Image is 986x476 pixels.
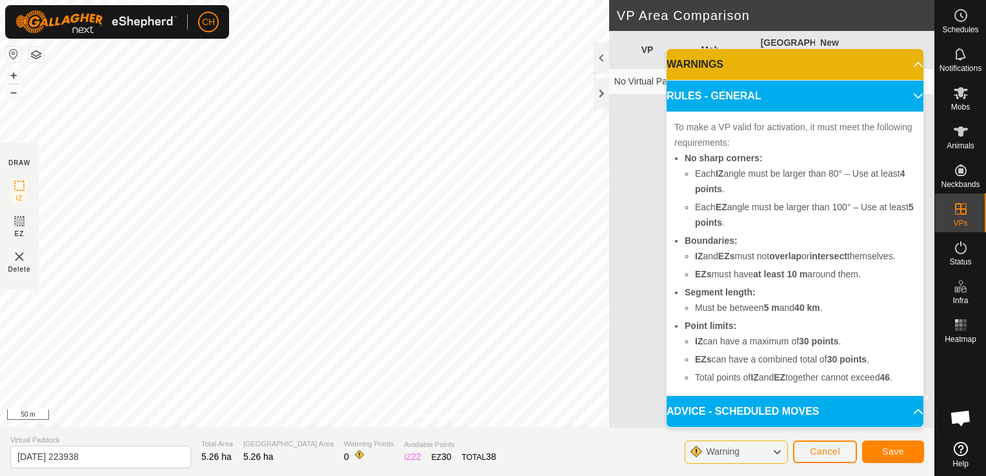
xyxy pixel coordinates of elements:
[695,352,916,367] li: can have a combined total of .
[480,410,518,422] a: Contact Us
[667,404,819,419] span: ADVICE - SCHEDULED MOVES
[695,248,916,264] li: and must not or themselves.
[764,302,780,313] b: 5 m
[8,158,30,168] div: DRAW
[809,251,847,261] b: intersect
[815,31,874,69] th: New Allocation
[952,297,968,304] span: Infra
[201,439,233,450] span: Total Area
[202,15,215,29] span: CH
[404,439,496,450] span: Available Points
[774,372,785,382] b: EZ
[6,46,21,62] button: Reset Map
[16,193,23,203] span: IZ
[462,450,496,464] div: TOTAL
[750,372,758,382] b: IZ
[949,258,971,266] span: Status
[953,219,967,227] span: VPs
[404,450,421,464] div: IZ
[15,10,177,34] img: Gallagher Logo
[952,460,969,468] span: Help
[882,446,904,457] span: Save
[695,266,916,282] li: must have around them.
[201,451,232,462] span: 5.26 ha
[695,199,916,230] li: Each angle must be larger than 100° – Use at least .
[716,168,723,179] b: IZ
[945,335,976,343] span: Heatmap
[827,354,867,364] b: 30 points
[8,264,31,274] span: Delete
[940,64,981,72] span: Notifications
[695,370,916,385] li: Total points of and together cannot exceed .
[344,439,394,450] span: Watering Points
[696,31,755,69] th: Mob
[674,122,912,148] span: To make a VP valid for activation, it must meet the following requirements:
[695,354,712,364] b: EZs
[941,181,980,188] span: Neckbands
[411,451,421,462] span: 22
[769,251,801,261] b: overlap
[243,451,274,462] span: 5.26 ha
[667,396,923,427] p-accordion-header: ADVICE - SCHEDULED MOVES
[685,235,738,246] b: Boundaries:
[695,168,905,194] b: 4 points
[344,451,349,462] span: 0
[432,450,452,464] div: EZ
[441,451,452,462] span: 30
[716,202,727,212] b: EZ
[942,26,978,34] span: Schedules
[667,81,923,112] p-accordion-header: RULES - GENERAL
[880,372,890,382] b: 46
[667,49,923,80] p-accordion-header: WARNINGS
[12,249,27,264] img: VP
[695,269,712,279] b: EZs
[810,446,840,457] span: Cancel
[685,321,736,331] b: Point limits:
[10,435,191,446] span: Virtual Paddock
[862,441,924,463] button: Save
[695,166,916,197] li: Each angle must be larger than 80° – Use at least .
[6,84,21,100] button: –
[756,31,815,69] th: [GEOGRAPHIC_DATA] Area
[15,229,25,239] span: EZ
[935,437,986,473] a: Help
[667,88,761,104] span: RULES - GENERAL
[28,47,44,63] button: Map Layers
[947,142,974,150] span: Animals
[718,251,735,261] b: EZs
[6,68,21,83] button: +
[695,251,703,261] b: IZ
[667,112,923,395] p-accordion-content: RULES - GENERAL
[706,446,739,457] span: Warning
[685,287,756,297] b: Segment length:
[951,103,970,111] span: Mobs
[243,439,334,450] span: [GEOGRAPHIC_DATA] Area
[667,57,723,72] span: WARNINGS
[416,410,465,422] a: Privacy Policy
[617,8,934,23] h2: VP Area Comparison
[793,441,857,463] button: Cancel
[794,302,820,313] b: 40 km
[799,336,838,346] b: 30 points
[685,153,763,163] b: No sharp corners:
[636,31,696,69] th: VP
[695,333,916,349] li: can have a maximum of .
[753,269,807,279] b: at least 10 m
[695,202,914,228] b: 5 points
[695,300,916,315] li: Must be between and .
[486,451,496,462] span: 38
[609,69,934,95] td: No Virtual Paddocks yet, now.
[695,336,703,346] b: IZ
[941,399,980,437] div: Open chat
